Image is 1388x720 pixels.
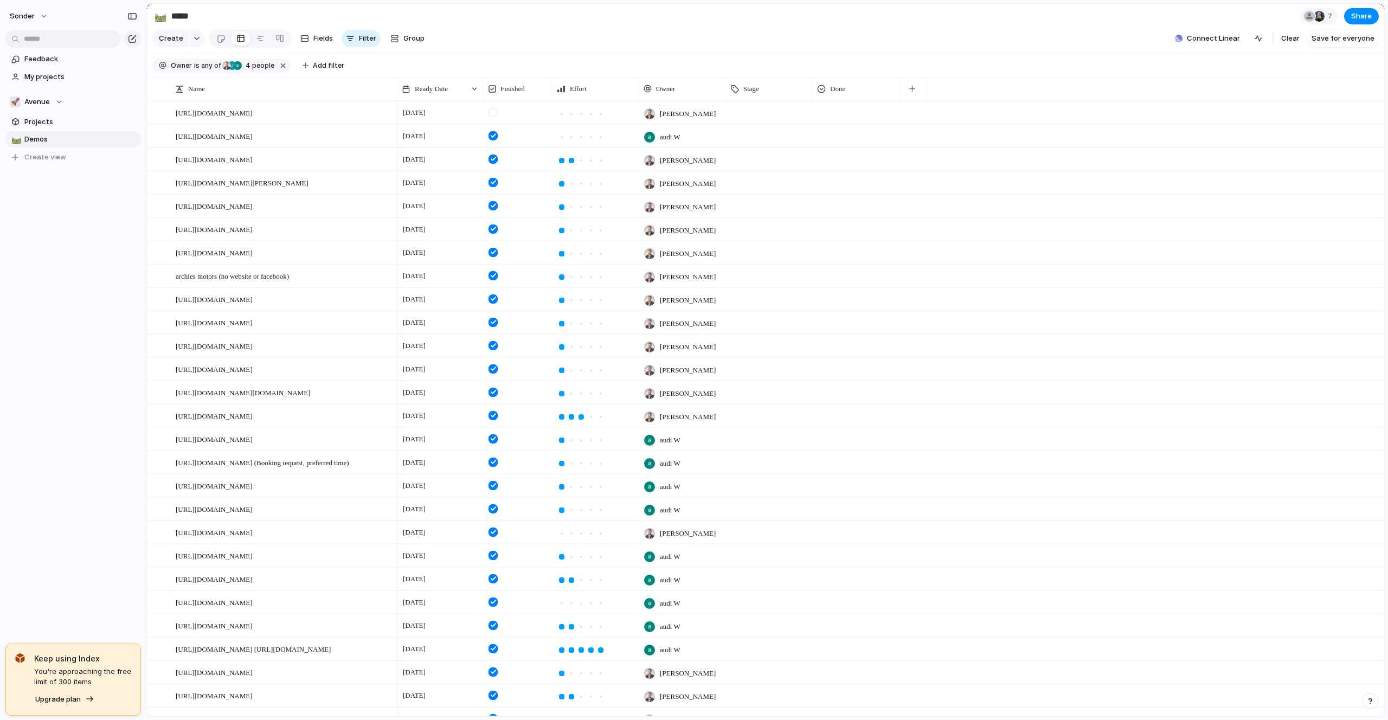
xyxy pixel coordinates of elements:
span: [URL][DOMAIN_NAME] [176,549,253,562]
span: audi W [660,551,680,562]
span: [PERSON_NAME] [660,412,716,422]
span: Connect Linear [1187,33,1240,44]
span: [URL][DOMAIN_NAME][DOMAIN_NAME] [176,386,310,398]
div: 🛤️ [155,9,166,23]
span: [DATE] [400,386,428,399]
span: [DATE] [400,479,428,492]
a: Feedback [5,51,141,67]
span: Filter [359,33,376,44]
span: [DATE] [400,573,428,586]
span: [DATE] [400,316,428,329]
span: Done [830,83,845,94]
span: Finished [500,83,525,94]
span: audi W [660,575,680,586]
span: [PERSON_NAME] [660,108,716,119]
span: [PERSON_NAME] [660,668,716,679]
span: Create [159,33,183,44]
span: Keep using Index [34,653,132,664]
a: Projects [5,114,141,130]
span: [DATE] [400,106,428,119]
span: [PERSON_NAME] [660,691,716,702]
span: [URL][DOMAIN_NAME] [176,666,253,678]
span: Share [1351,11,1372,22]
span: [PERSON_NAME] [660,342,716,352]
span: [DATE] [400,526,428,539]
span: Owner [656,83,675,94]
span: [PERSON_NAME] [660,202,716,213]
span: [URL][DOMAIN_NAME] [176,409,253,422]
span: [URL][DOMAIN_NAME] [URL][DOMAIN_NAME] [176,642,331,655]
button: 🚀Avenue [5,94,141,110]
span: [DATE] [400,269,428,282]
span: audi W [660,435,680,446]
span: [DATE] [400,153,428,166]
button: Create [152,30,189,47]
span: audi W [660,598,680,609]
button: 4 people [222,60,277,72]
span: [DATE] [400,176,428,189]
span: Name [188,83,205,94]
button: Clear [1277,30,1304,47]
span: [URL][DOMAIN_NAME] [176,573,253,585]
span: [URL][DOMAIN_NAME] [176,246,253,259]
button: Filter [342,30,381,47]
span: Fields [313,33,333,44]
span: Effort [570,83,587,94]
span: [URL][DOMAIN_NAME] [176,153,253,165]
div: 🛤️ [11,133,19,146]
span: Avenue [24,97,50,107]
span: Demos [24,134,137,145]
span: [URL][DOMAIN_NAME] [176,689,253,702]
span: audi W [660,132,680,143]
span: [DATE] [400,666,428,679]
span: [URL][DOMAIN_NAME][PERSON_NAME] [176,176,309,189]
span: archies motors (no website or facebook) [176,269,289,282]
div: 🚀 [10,97,21,107]
span: [URL][DOMAIN_NAME] [176,130,253,142]
span: [URL][DOMAIN_NAME] [176,503,253,515]
span: [URL][DOMAIN_NAME] [176,339,253,352]
span: audi W [660,645,680,655]
span: any of [200,61,221,70]
span: people [242,61,274,70]
span: [DATE] [400,642,428,655]
span: [PERSON_NAME] [660,528,716,539]
span: [PERSON_NAME] [660,155,716,166]
span: [PERSON_NAME] [660,272,716,282]
span: [DATE] [400,433,428,446]
span: [URL][DOMAIN_NAME] [176,106,253,119]
span: [DATE] [400,409,428,422]
button: Share [1344,8,1379,24]
span: 7 [1328,11,1335,22]
span: [URL][DOMAIN_NAME] [176,619,253,632]
span: [URL][DOMAIN_NAME] [176,596,253,608]
button: isany of [192,60,223,72]
span: [URL][DOMAIN_NAME] [176,223,253,235]
span: Projects [24,117,137,127]
span: [DATE] [400,363,428,376]
span: [URL][DOMAIN_NAME] [176,363,253,375]
span: [DATE] [400,549,428,562]
span: [DATE] [400,339,428,352]
span: [DATE] [400,596,428,609]
a: 🛤️Demos [5,131,141,147]
span: Feedback [24,54,137,65]
span: [URL][DOMAIN_NAME] [176,200,253,212]
button: 🛤️ [152,8,169,25]
span: [DATE] [400,503,428,516]
span: My projects [24,72,137,82]
button: Group [385,30,430,47]
button: Add filter [296,58,351,73]
button: Create view [5,149,141,165]
span: [URL][DOMAIN_NAME] [176,479,253,492]
span: Upgrade plan [35,694,81,705]
span: [URL][DOMAIN_NAME] [176,433,253,445]
span: is [194,61,200,70]
span: [URL][DOMAIN_NAME] [176,293,253,305]
span: [DATE] [400,456,428,469]
span: audi W [660,621,680,632]
span: [URL][DOMAIN_NAME] [176,526,253,538]
span: [DATE] [400,223,428,236]
span: [PERSON_NAME] [660,225,716,236]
